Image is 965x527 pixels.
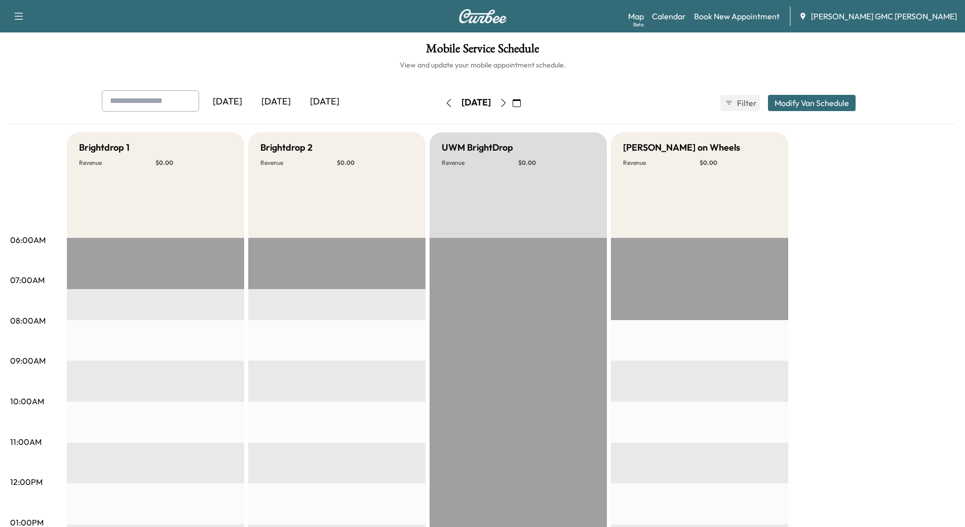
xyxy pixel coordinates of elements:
p: Revenue [442,159,518,167]
span: [PERSON_NAME] GMC [PERSON_NAME] [811,10,957,22]
p: $ 0.00 [156,159,232,167]
button: Filter [720,95,760,111]
p: Revenue [79,159,156,167]
div: Beta [633,21,644,28]
h5: [PERSON_NAME] on Wheels [623,140,740,155]
div: [DATE] [203,90,252,114]
p: Revenue [623,159,700,167]
img: Curbee Logo [458,9,507,23]
div: [DATE] [461,96,491,109]
p: $ 0.00 [700,159,776,167]
p: $ 0.00 [337,159,413,167]
a: Calendar [652,10,686,22]
h5: UWM BrightDrop [442,140,513,155]
p: 06:00AM [10,234,46,246]
div: [DATE] [252,90,300,114]
h5: Brightdrop 1 [79,140,130,155]
p: 07:00AM [10,274,45,286]
p: 11:00AM [10,436,42,448]
p: Revenue [260,159,337,167]
a: MapBeta [628,10,644,22]
span: Filter [737,97,755,109]
button: Modify Van Schedule [768,95,856,111]
p: 10:00AM [10,395,44,407]
h1: Mobile Service Schedule [10,43,955,60]
h5: Brightdrop 2 [260,140,313,155]
div: [DATE] [300,90,349,114]
p: 12:00PM [10,476,43,488]
p: $ 0.00 [518,159,595,167]
p: 09:00AM [10,355,46,367]
h6: View and update your mobile appointment schedule. [10,60,955,70]
a: Book New Appointment [694,10,780,22]
p: 08:00AM [10,314,46,327]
